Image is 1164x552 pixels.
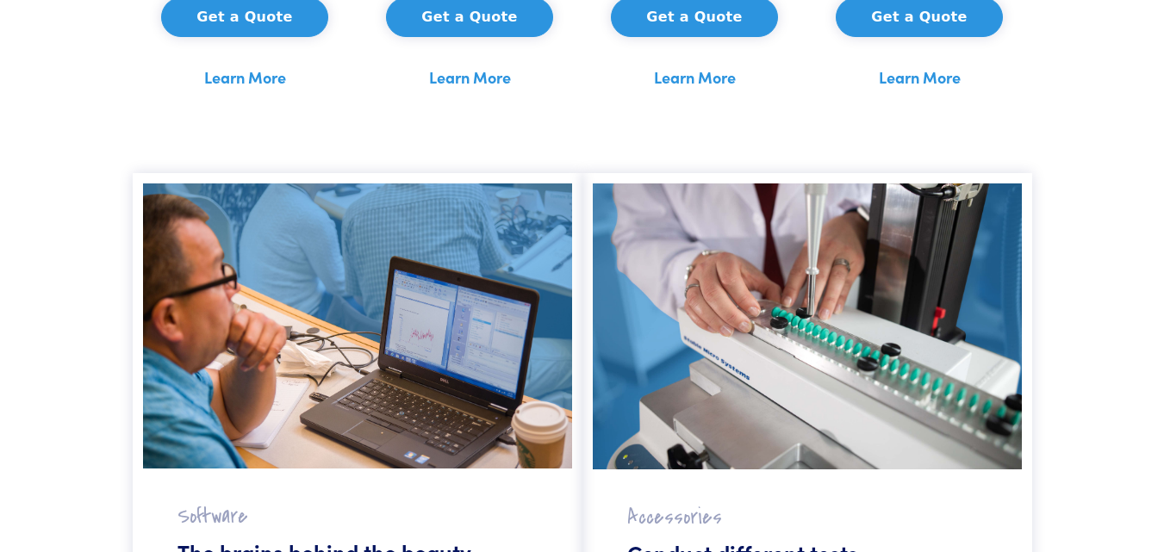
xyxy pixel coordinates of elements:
img: software-1.jpg [143,183,572,468]
a: Learn More [654,65,736,90]
a: Learn More [204,65,286,90]
a: Learn More [879,65,961,90]
h2: Software [143,468,248,530]
a: Learn More [429,65,511,90]
img: accessories.jpg [593,183,1022,469]
h2: Accessories [593,469,722,530]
